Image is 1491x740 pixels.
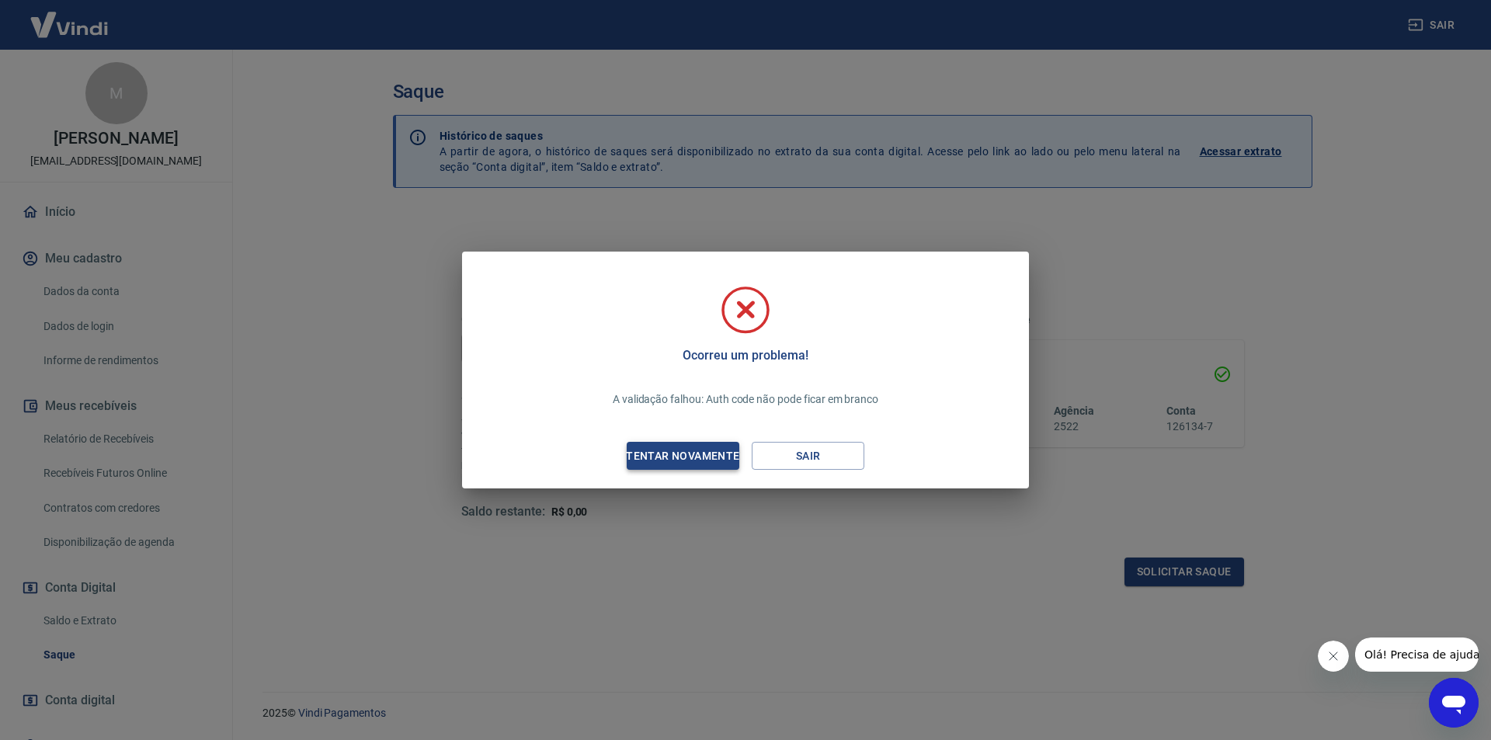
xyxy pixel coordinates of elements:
h5: Ocorreu um problema! [683,348,808,363]
span: Olá! Precisa de ajuda? [9,11,130,23]
button: Sair [752,442,864,471]
iframe: Fechar mensagem [1318,641,1349,672]
iframe: Botão para abrir a janela de mensagens [1429,678,1479,728]
div: Tentar novamente [607,446,758,466]
button: Tentar novamente [627,442,739,471]
p: A validação falhou: Auth code não pode ficar em branco [613,391,878,408]
iframe: Mensagem da empresa [1355,638,1479,672]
